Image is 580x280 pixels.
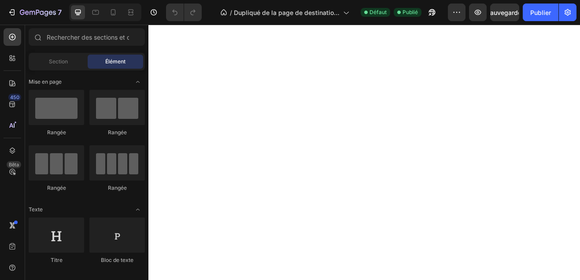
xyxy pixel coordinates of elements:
font: Défaut [369,9,387,15]
font: Rangée [47,129,66,136]
font: Rangée [108,129,127,136]
font: 7 [58,8,62,17]
button: Sauvegarder [490,4,519,21]
font: Section [49,58,68,65]
font: 450 [10,94,19,100]
div: Annuler/Rétablir [166,4,202,21]
input: Rechercher des sections et des éléments [29,28,145,46]
font: / [230,9,232,16]
font: Rangée [108,184,127,191]
iframe: Zone de conception [148,25,580,280]
font: Rangée [47,184,66,191]
font: Publier [530,9,551,16]
font: Publié [403,9,418,15]
button: 7 [4,4,66,21]
span: Basculer pour ouvrir [131,75,145,89]
font: Bêta [9,162,19,168]
font: Sauvegarder [486,9,524,16]
font: Mise en page [29,78,62,85]
font: Dupliqué de la page de destination - [DATE] 01:07:12 [234,9,340,26]
font: Titre [51,257,63,263]
button: Publier [523,4,558,21]
span: Basculer pour ouvrir [131,203,145,217]
font: Texte [29,206,43,213]
font: Élément [105,58,126,65]
font: Bloc de texte [101,257,133,263]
